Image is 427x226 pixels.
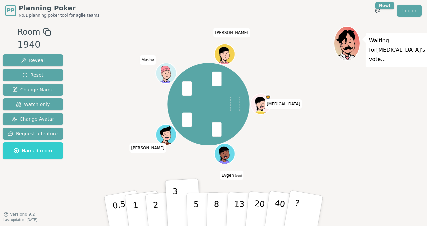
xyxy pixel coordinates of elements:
p: 3 [172,187,180,223]
span: Room [17,26,40,38]
a: Log in [397,5,422,17]
span: Reset [22,72,43,78]
button: Reset [3,69,63,81]
button: Watch only [3,98,63,110]
span: No.1 planning poker tool for agile teams [19,13,99,18]
span: Watch only [16,101,50,108]
div: New! [375,2,394,9]
span: nikita is the host [266,94,271,99]
span: Last updated: [DATE] [3,218,37,222]
span: Change Avatar [12,116,54,122]
span: Change Name [12,86,53,93]
span: Version 0.9.2 [10,212,35,217]
button: New! [372,5,384,17]
span: Named room [14,147,52,154]
button: Named room [3,142,63,159]
span: Click to change your name [140,55,156,65]
span: Click to change your name [265,99,302,109]
span: Reveal [21,57,45,64]
button: Request a feature [3,128,63,140]
span: Click to change your name [220,171,244,180]
button: Click to change your avatar [215,144,235,164]
span: Click to change your name [129,143,166,153]
a: PPPlanning PokerNo.1 planning poker tool for agile teams [5,3,99,18]
span: PP [7,7,14,15]
span: Planning Poker [19,3,99,13]
p: Waiting for [MEDICAL_DATA] 's vote... [369,36,425,64]
span: Click to change your name [213,28,250,38]
span: Request a feature [8,130,58,137]
button: Change Avatar [3,113,63,125]
button: Version0.9.2 [3,212,35,217]
div: 1940 [17,38,51,52]
button: Change Name [3,84,63,96]
button: Reveal [3,54,63,66]
span: (you) [234,174,242,177]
